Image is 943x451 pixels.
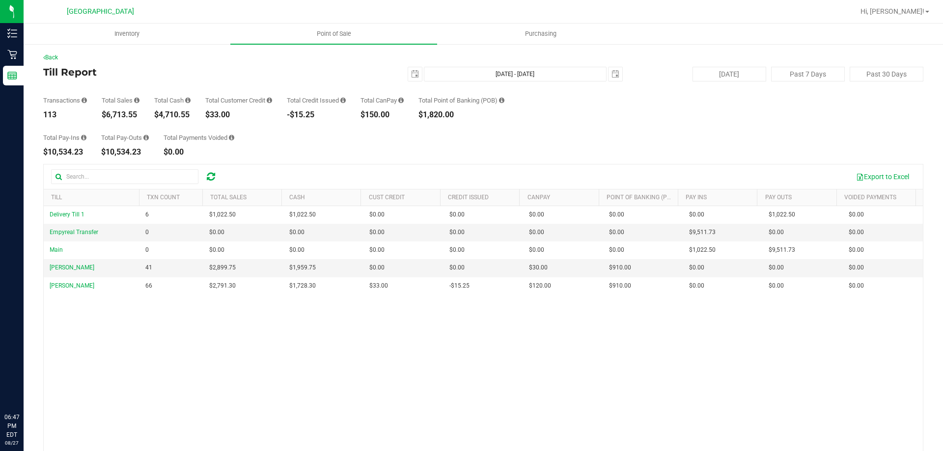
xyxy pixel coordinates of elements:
[369,263,385,272] span: $0.00
[143,134,149,141] i: Sum of all cash pay-outs removed from tills within the date range.
[850,168,915,185] button: Export to Excel
[289,228,305,237] span: $0.00
[4,413,19,439] p: 06:47 PM EDT
[4,439,19,447] p: 08/27
[164,134,234,141] div: Total Payments Voided
[340,97,346,104] i: Sum of all successful refund transaction amounts from purchase returns resulting in account credi...
[50,211,84,218] span: Delivery Till 1
[769,263,784,272] span: $0.00
[398,97,404,104] i: Sum of all successful, non-voided payment transaction amounts using CanPay (as well as manual Can...
[769,245,795,255] span: $9,511.73
[7,50,17,59] inline-svg: Retail
[860,7,924,15] span: Hi, [PERSON_NAME]!
[769,210,795,219] span: $1,022.50
[849,263,864,272] span: $0.00
[287,111,346,119] div: -$15.25
[101,134,149,141] div: Total Pay-Outs
[529,210,544,219] span: $0.00
[101,29,153,38] span: Inventory
[449,281,470,291] span: -$15.25
[145,210,149,219] span: 6
[418,111,504,119] div: $1,820.00
[449,245,465,255] span: $0.00
[209,281,236,291] span: $2,791.30
[43,54,58,61] a: Back
[304,29,364,38] span: Point of Sale
[609,281,631,291] span: $910.00
[43,111,87,119] div: 113
[43,67,336,78] h4: Till Report
[609,210,624,219] span: $0.00
[205,97,272,104] div: Total Customer Credit
[210,194,247,201] a: Total Sales
[289,194,305,201] a: Cash
[361,111,404,119] div: $150.00
[529,228,544,237] span: $0.00
[686,194,707,201] a: Pay Ins
[209,210,236,219] span: $1,022.50
[154,111,191,119] div: $4,710.55
[369,281,388,291] span: $33.00
[369,210,385,219] span: $0.00
[147,194,180,201] a: TXN Count
[693,67,766,81] button: [DATE]
[24,24,230,44] a: Inventory
[849,245,864,255] span: $0.00
[289,245,305,255] span: $0.00
[689,245,716,255] span: $1,022.50
[529,281,551,291] span: $120.00
[102,97,139,104] div: Total Sales
[164,148,234,156] div: $0.00
[529,245,544,255] span: $0.00
[81,134,86,141] i: Sum of all cash pay-ins added to tills within the date range.
[771,67,845,81] button: Past 7 Days
[67,7,134,16] span: [GEOGRAPHIC_DATA]
[527,194,550,201] a: CanPay
[82,97,87,104] i: Count of all successful payment transactions, possibly including voids, refunds, and cash-back fr...
[289,210,316,219] span: $1,022.50
[449,210,465,219] span: $0.00
[449,263,465,272] span: $0.00
[289,281,316,291] span: $1,728.30
[765,194,792,201] a: Pay Outs
[209,263,236,272] span: $2,899.75
[134,97,139,104] i: Sum of all successful, non-voided payment transaction amounts (excluding tips and transaction fee...
[230,24,437,44] a: Point of Sale
[609,67,622,81] span: select
[689,263,704,272] span: $0.00
[499,97,504,104] i: Sum of the successful, non-voided point-of-banking payment transaction amounts, both via payment ...
[769,228,784,237] span: $0.00
[209,228,224,237] span: $0.00
[289,263,316,272] span: $1,959.75
[51,169,198,184] input: Search...
[145,228,149,237] span: 0
[102,111,139,119] div: $6,713.55
[287,97,346,104] div: Total Credit Issued
[43,134,86,141] div: Total Pay-Ins
[850,67,923,81] button: Past 30 Days
[448,194,489,201] a: Credit Issued
[849,228,864,237] span: $0.00
[529,263,548,272] span: $30.00
[769,281,784,291] span: $0.00
[512,29,570,38] span: Purchasing
[209,245,224,255] span: $0.00
[50,246,63,253] span: Main
[50,264,94,271] span: [PERSON_NAME]
[185,97,191,104] i: Sum of all successful, non-voided cash payment transaction amounts (excluding tips and transactio...
[418,97,504,104] div: Total Point of Banking (POB)
[849,210,864,219] span: $0.00
[43,148,86,156] div: $10,534.23
[267,97,272,104] i: Sum of all successful, non-voided payment transaction amounts using account credit as the payment...
[361,97,404,104] div: Total CanPay
[449,228,465,237] span: $0.00
[437,24,644,44] a: Purchasing
[101,148,149,156] div: $10,534.23
[607,194,676,201] a: Point of Banking (POB)
[689,281,704,291] span: $0.00
[205,111,272,119] div: $33.00
[145,281,152,291] span: 66
[10,372,39,402] iframe: Resource center
[7,28,17,38] inline-svg: Inventory
[689,210,704,219] span: $0.00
